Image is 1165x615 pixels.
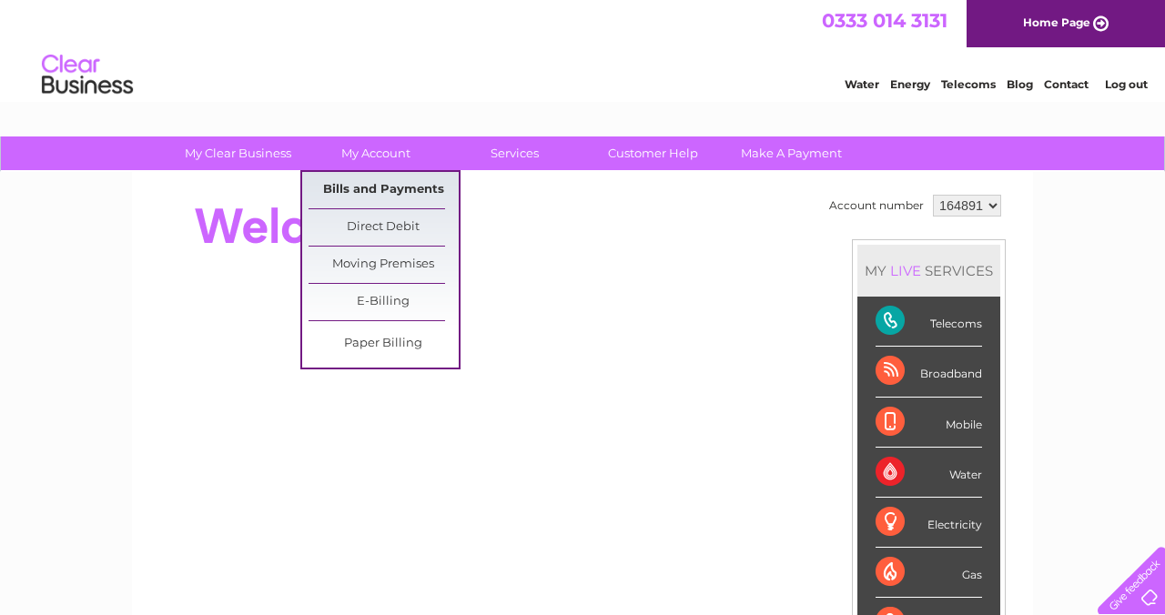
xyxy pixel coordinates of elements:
[309,172,459,208] a: Bills and Payments
[578,136,728,170] a: Customer Help
[941,77,996,91] a: Telecoms
[1105,77,1148,91] a: Log out
[309,247,459,283] a: Moving Premises
[716,136,866,170] a: Make A Payment
[440,136,590,170] a: Services
[857,245,1000,297] div: MY SERVICES
[309,284,459,320] a: E-Billing
[41,47,134,103] img: logo.png
[163,136,313,170] a: My Clear Business
[825,190,928,221] td: Account number
[876,448,982,498] div: Water
[845,77,879,91] a: Water
[822,9,947,32] a: 0333 014 3131
[876,548,982,598] div: Gas
[309,209,459,246] a: Direct Debit
[154,10,1014,88] div: Clear Business is a trading name of Verastar Limited (registered in [GEOGRAPHIC_DATA] No. 3667643...
[301,136,451,170] a: My Account
[876,498,982,548] div: Electricity
[890,77,930,91] a: Energy
[876,347,982,397] div: Broadband
[309,326,459,362] a: Paper Billing
[1007,77,1033,91] a: Blog
[1044,77,1089,91] a: Contact
[876,297,982,347] div: Telecoms
[876,398,982,448] div: Mobile
[886,262,925,279] div: LIVE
